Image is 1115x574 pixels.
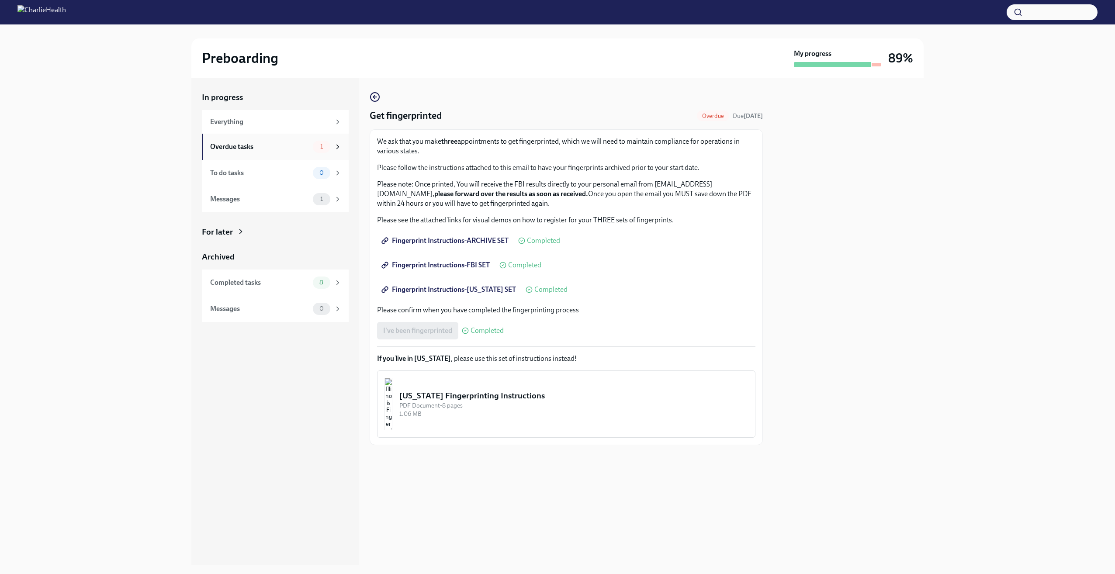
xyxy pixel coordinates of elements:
div: Messages [210,304,309,314]
a: To do tasks0 [202,160,349,186]
div: For later [202,226,233,238]
h3: 89% [888,50,913,66]
img: Illinois Fingerprinting Instructions [384,378,392,430]
a: Overdue tasks1 [202,134,349,160]
a: In progress [202,92,349,103]
span: Fingerprint Instructions-FBI SET [383,261,490,270]
span: Overdue [697,113,729,119]
p: Please follow the instructions attached to this email to have your fingerprints archived prior to... [377,163,755,173]
div: Overdue tasks [210,142,309,152]
a: Messages1 [202,186,349,212]
span: Fingerprint Instructions-ARCHIVE SET [383,236,509,245]
span: Due [733,112,763,120]
span: 0 [314,169,329,176]
div: PDF Document • 8 pages [399,401,748,410]
p: We ask that you make appointments to get fingerprinted, which we will need to maintain compliance... [377,137,755,156]
span: Completed [471,327,504,334]
span: Completed [527,237,560,244]
div: Everything [210,117,330,127]
a: For later [202,226,349,238]
a: Fingerprint Instructions-ARCHIVE SET [377,232,515,249]
a: Fingerprint Instructions-[US_STATE] SET [377,281,522,298]
div: Completed tasks [210,278,309,287]
span: Fingerprint Instructions-[US_STATE] SET [383,285,516,294]
span: 0 [314,305,329,312]
a: Fingerprint Instructions-FBI SET [377,256,496,274]
a: Completed tasks8 [202,270,349,296]
strong: My progress [794,49,831,59]
a: Messages0 [202,296,349,322]
div: Messages [210,194,309,204]
span: Completed [534,286,568,293]
strong: [DATE] [744,112,763,120]
h4: Get fingerprinted [370,109,442,122]
strong: three [441,137,457,145]
p: Please see the attached links for visual demos on how to register for your THREE sets of fingerpr... [377,215,755,225]
span: August 25th, 2025 09:00 [733,112,763,120]
h2: Preboarding [202,49,278,67]
a: Everything [202,110,349,134]
a: Archived [202,251,349,263]
span: 1 [315,196,328,202]
div: 1.06 MB [399,410,748,418]
strong: If you live in [US_STATE] [377,354,451,363]
span: 8 [314,279,329,286]
p: , please use this set of instructions instead! [377,354,755,363]
div: [US_STATE] Fingerprinting Instructions [399,390,748,401]
p: Please note: Once printed, You will receive the FBI results directly to your personal email from ... [377,180,755,208]
strong: please forward over the results as soon as received. [434,190,588,198]
button: [US_STATE] Fingerprinting InstructionsPDF Document•8 pages1.06 MB [377,370,755,438]
span: 1 [315,143,328,150]
img: CharlieHealth [17,5,66,19]
div: To do tasks [210,168,309,178]
p: Please confirm when you have completed the fingerprinting process [377,305,755,315]
span: Completed [508,262,541,269]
